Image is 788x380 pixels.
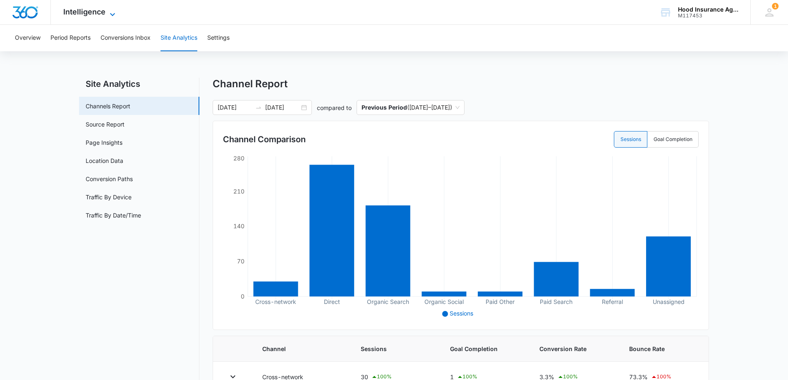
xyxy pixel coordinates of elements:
[79,78,199,90] h2: Site Analytics
[367,298,409,306] tspan: Organic Search
[262,344,341,353] span: Channel
[255,104,262,111] span: swap-right
[101,25,151,51] button: Conversions Inbox
[317,103,352,112] p: compared to
[213,78,287,90] h1: Channel Report
[629,344,695,353] span: Bounce Rate
[86,138,122,147] a: Page Insights
[86,193,132,201] a: Traffic By Device
[602,298,623,305] tspan: Referral
[86,174,133,183] a: Conversion Paths
[361,344,430,353] span: Sessions
[223,133,306,146] h3: Channel Comparison
[255,298,296,305] tspan: Cross-network
[362,100,460,115] span: ( [DATE] – [DATE] )
[237,258,244,265] tspan: 70
[233,155,244,162] tspan: 280
[653,298,685,306] tspan: Unassigned
[160,25,197,51] button: Site Analytics
[678,6,738,13] div: account name
[255,104,262,111] span: to
[647,131,699,148] label: Goal Completion
[772,3,778,10] span: 1
[233,222,244,229] tspan: 140
[86,211,141,220] a: Traffic By Date/Time
[86,102,130,110] a: Channels Report
[450,344,520,353] span: Goal Completion
[50,25,91,51] button: Period Reports
[540,298,572,305] tspan: Paid Search
[86,156,123,165] a: Location Data
[362,104,407,111] p: Previous Period
[424,298,464,306] tspan: Organic Social
[678,13,738,19] div: account id
[486,298,515,305] tspan: Paid Other
[86,120,125,129] a: Source Report
[539,344,609,353] span: Conversion Rate
[324,298,340,305] tspan: Direct
[450,310,473,317] span: Sessions
[241,293,244,300] tspan: 0
[218,103,252,112] input: Start date
[63,7,105,16] span: Intelligence
[15,25,41,51] button: Overview
[207,25,230,51] button: Settings
[265,103,299,112] input: End date
[614,131,647,148] label: Sessions
[233,188,244,195] tspan: 210
[772,3,778,10] div: notifications count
